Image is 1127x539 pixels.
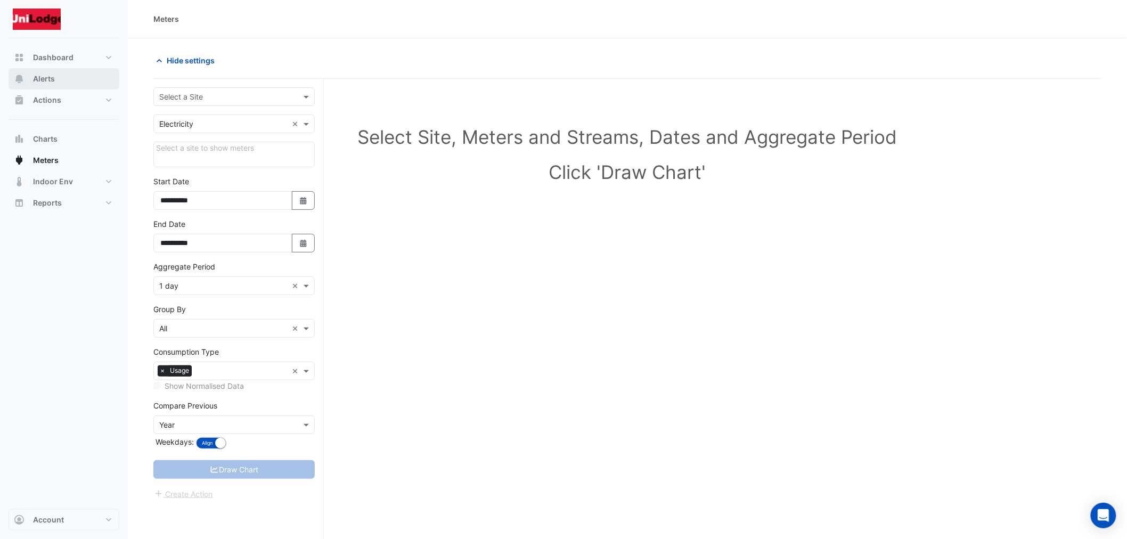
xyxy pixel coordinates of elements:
button: Hide settings [153,51,222,70]
label: Group By [153,304,186,315]
div: Open Intercom Messenger [1091,503,1116,528]
span: Dashboard [33,52,73,63]
label: End Date [153,218,185,230]
app-icon: Dashboard [14,52,24,63]
app-icon: Charts [14,134,24,144]
label: Consumption Type [153,346,219,357]
span: Meters [33,155,59,166]
app-icon: Indoor Env [14,176,24,187]
div: Select meters or streams to enable normalisation [153,380,315,391]
button: Actions [9,89,119,111]
button: Alerts [9,68,119,89]
span: Hide settings [167,55,215,66]
span: Clear [292,280,301,291]
button: Reports [9,192,119,214]
h1: Select Site, Meters and Streams, Dates and Aggregate Period [170,126,1084,148]
app-icon: Alerts [14,73,24,84]
app-icon: Meters [14,155,24,166]
app-icon: Actions [14,95,24,105]
label: Start Date [153,176,189,187]
button: Charts [9,128,119,150]
label: Weekdays: [153,436,194,447]
span: Account [33,514,64,525]
button: Dashboard [9,47,119,68]
span: Indoor Env [33,176,73,187]
span: Clear [292,118,301,129]
h1: Click 'Draw Chart' [170,161,1084,183]
span: × [158,365,167,376]
fa-icon: Select Date [299,239,308,248]
label: Compare Previous [153,400,217,411]
span: Clear [292,323,301,334]
span: Usage [167,365,192,376]
span: Alerts [33,73,55,84]
img: Company Logo [13,9,61,30]
span: Clear [292,365,301,377]
span: Actions [33,95,61,105]
label: Aggregate Period [153,261,215,272]
fa-icon: Select Date [299,196,308,205]
button: Account [9,509,119,530]
label: Show Normalised Data [165,380,244,391]
button: Indoor Env [9,171,119,192]
app-escalated-ticket-create-button: Please correct errors first [153,488,214,497]
button: Meters [9,150,119,171]
app-icon: Reports [14,198,24,208]
span: Reports [33,198,62,208]
div: Meters [153,13,179,24]
span: Charts [33,134,58,144]
div: Click Update or Cancel in Details panel [153,142,315,167]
